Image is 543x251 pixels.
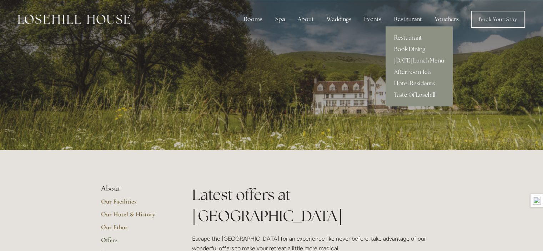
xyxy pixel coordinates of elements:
[386,89,453,101] a: Taste Of Losehill
[386,44,453,55] a: Book Dining
[429,12,464,26] a: Vouchers
[292,12,320,26] div: About
[386,55,453,66] a: [DATE] Lunch Menu
[101,223,169,236] a: Our Ethos
[101,210,169,223] a: Our Hotel & History
[321,12,357,26] div: Weddings
[101,197,169,210] a: Our Facilities
[388,12,428,26] div: Restaurant
[386,78,453,89] a: Hotel Residents
[101,184,169,194] li: About
[386,32,453,44] a: Restaurant
[238,12,268,26] div: Rooms
[471,11,525,28] a: Book Your Stay
[270,12,291,26] div: Spa
[101,236,169,249] a: Offers
[18,15,130,24] img: Losehill House
[192,184,442,226] h1: Latest offers at [GEOGRAPHIC_DATA]
[386,66,453,78] a: Afternoon Tea
[358,12,387,26] div: Events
